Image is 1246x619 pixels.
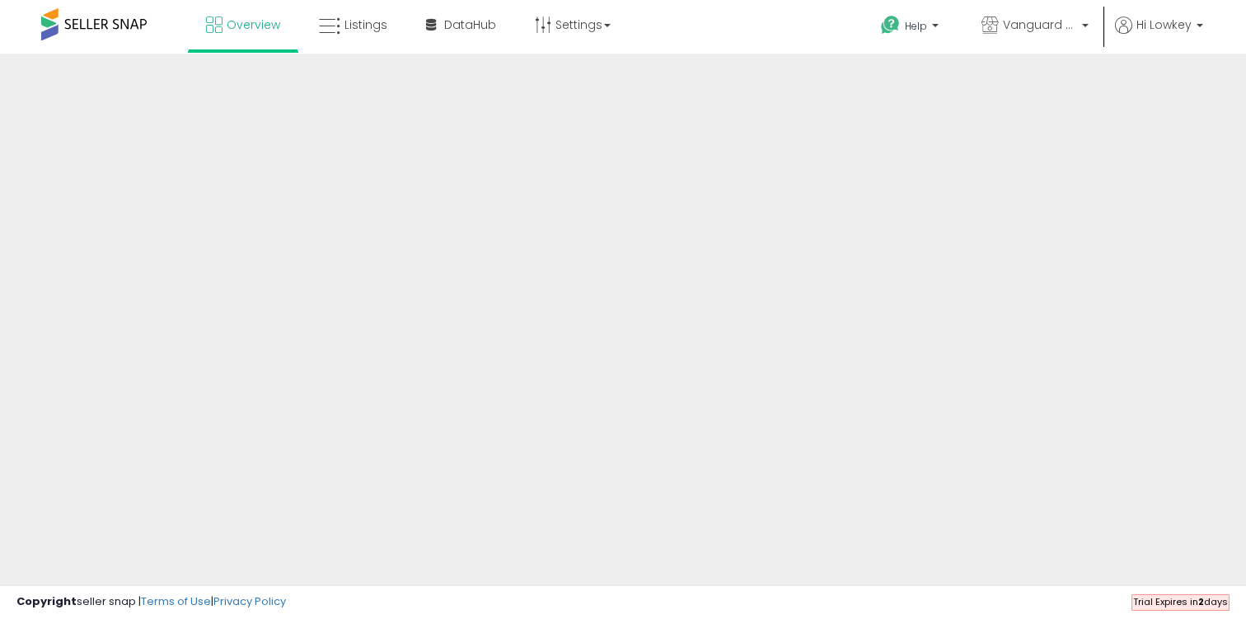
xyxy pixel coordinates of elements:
div: seller snap | | [16,594,286,610]
b: 2 [1198,595,1204,608]
span: DataHub [444,16,496,33]
span: Listings [344,16,387,33]
span: Help [905,19,927,33]
span: Overview [227,16,280,33]
i: Get Help [880,15,901,35]
a: Privacy Policy [213,593,286,609]
span: Hi Lowkey [1136,16,1192,33]
a: Terms of Use [141,593,211,609]
span: Trial Expires in days [1133,595,1228,608]
strong: Copyright [16,593,77,609]
a: Hi Lowkey [1115,16,1203,54]
span: Vanguard Systems Shop [1003,16,1077,33]
a: Help [868,2,955,54]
